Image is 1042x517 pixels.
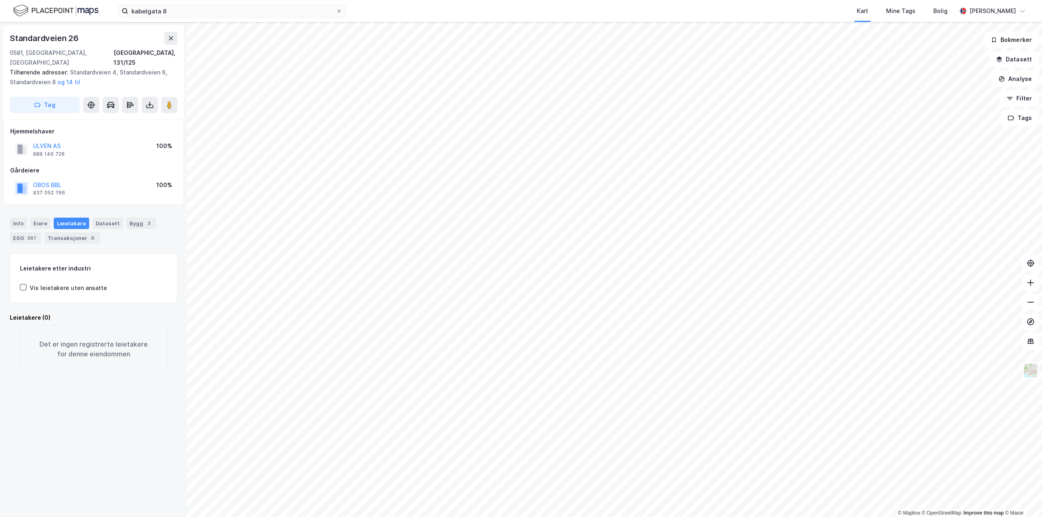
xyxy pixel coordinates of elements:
div: Kart [857,6,868,16]
a: Mapbox [898,510,920,516]
div: Hjemmelshaver [10,127,177,136]
div: Det er ingen registrerte leietakere for denne eiendommen [20,326,168,372]
div: 100% [156,180,172,190]
button: Tags [1001,110,1039,126]
div: 989 146 726 [33,151,65,157]
div: 3 [145,219,153,227]
button: Datasett [989,51,1039,68]
div: 937 052 766 [33,190,65,196]
div: Standardveien 26 [10,32,80,45]
div: ESG [10,232,41,244]
button: Bokmerker [984,32,1039,48]
div: Kontrollprogram for chat [1001,478,1042,517]
div: 0581, [GEOGRAPHIC_DATA], [GEOGRAPHIC_DATA] [10,48,114,68]
div: Transaksjoner [44,232,100,244]
div: 100% [156,141,172,151]
div: [PERSON_NAME] [970,6,1016,16]
div: Eiere [30,218,50,229]
div: Leietakere etter industri [20,264,167,273]
img: logo.f888ab2527a4732fd821a326f86c7f29.svg [13,4,99,18]
button: Filter [1000,90,1039,107]
button: Tag [10,97,80,113]
div: Gårdeiere [10,166,177,175]
div: Mine Tags [886,6,915,16]
div: Bolig [933,6,948,16]
div: 6 [89,234,97,242]
div: 267 [26,234,38,242]
div: Leietakere [54,218,89,229]
input: Søk på adresse, matrikkel, gårdeiere, leietakere eller personer [128,5,336,17]
iframe: Chat Widget [1001,478,1042,517]
button: Analyse [992,71,1039,87]
div: Standardveien 4, Standardveien 6, Standardveien 8 [10,68,171,87]
div: Info [10,218,27,229]
a: OpenStreetMap [922,510,961,516]
span: Tilhørende adresser: [10,69,70,76]
div: Bygg [126,218,156,229]
div: Vis leietakere uten ansatte [30,283,107,293]
div: Datasett [92,218,123,229]
a: Improve this map [963,510,1004,516]
div: Leietakere (0) [10,313,177,323]
img: Z [1023,363,1038,378]
div: [GEOGRAPHIC_DATA], 131/125 [114,48,177,68]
